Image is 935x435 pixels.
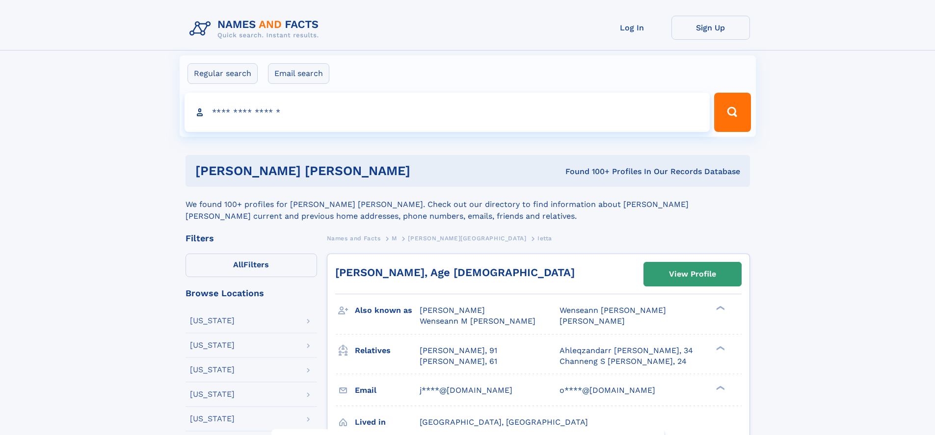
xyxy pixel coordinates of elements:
span: Wenseann [PERSON_NAME] [560,306,666,315]
span: Wenseann M [PERSON_NAME] [420,316,535,326]
label: Filters [186,254,317,277]
div: View Profile [669,263,716,285]
span: All [233,260,243,269]
a: [PERSON_NAME], Age [DEMOGRAPHIC_DATA] [335,266,575,279]
span: M [392,235,397,242]
span: [PERSON_NAME] [560,316,625,326]
div: Browse Locations [186,289,317,298]
div: ❯ [714,305,725,311]
div: [US_STATE] [190,366,235,374]
a: Sign Up [671,16,750,40]
a: Log In [593,16,671,40]
div: Found 100+ Profiles In Our Records Database [488,166,740,177]
h3: Also known as [355,302,420,319]
h3: Lived in [355,414,420,431]
a: View Profile [644,262,741,286]
a: Ahleqzandarr [PERSON_NAME], 34 [560,345,693,356]
a: [PERSON_NAME], 91 [420,345,497,356]
div: We found 100+ profiles for [PERSON_NAME] [PERSON_NAME]. Check out our directory to find informati... [186,187,750,222]
a: [PERSON_NAME], 61 [420,356,497,367]
div: [US_STATE] [190,415,235,423]
div: [US_STATE] [190,341,235,349]
div: [US_STATE] [190,317,235,325]
h3: Relatives [355,342,420,359]
a: Channeng S [PERSON_NAME], 24 [560,356,687,367]
h1: [PERSON_NAME] [PERSON_NAME] [195,165,488,177]
div: ❯ [714,345,725,351]
span: [GEOGRAPHIC_DATA], [GEOGRAPHIC_DATA] [420,417,588,427]
img: Logo Names and Facts [186,16,327,42]
a: M [392,232,397,244]
h3: Email [355,382,420,399]
span: Ietta [537,235,552,242]
div: [US_STATE] [190,390,235,398]
a: Names and Facts [327,232,381,244]
div: Filters [186,234,317,243]
span: [PERSON_NAME][GEOGRAPHIC_DATA] [408,235,526,242]
div: ❯ [714,384,725,391]
span: [PERSON_NAME] [420,306,485,315]
input: search input [185,93,710,132]
a: [PERSON_NAME][GEOGRAPHIC_DATA] [408,232,526,244]
label: Regular search [187,63,258,84]
button: Search Button [714,93,750,132]
label: Email search [268,63,329,84]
